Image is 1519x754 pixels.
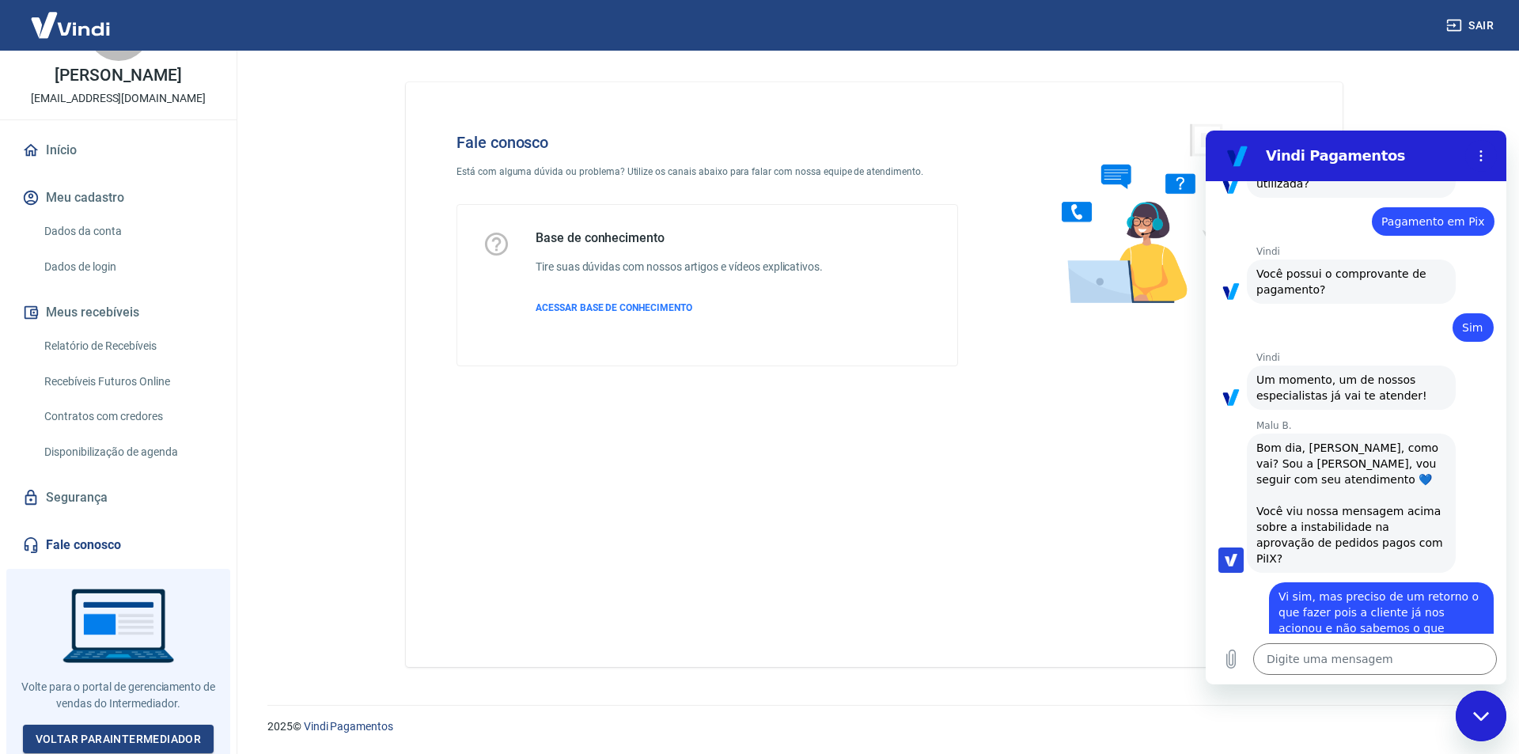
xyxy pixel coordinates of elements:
h6: Tire suas dúvidas com nossos artigos e vídeos explicativos. [536,259,823,275]
a: Dados da conta [38,215,218,248]
button: Meu cadastro [19,180,218,215]
a: Recebíveis Futuros Online [38,366,218,398]
span: ACESSAR BASE DE CONHECIMENTO [536,302,692,313]
a: Início [19,133,218,168]
a: Relatório de Recebíveis [38,330,218,362]
p: Está com alguma dúvida ou problema? Utilize os canais abaixo para falar com nossa equipe de atend... [456,165,958,179]
img: Vindi [19,1,122,49]
a: Vindi Pagamentos [304,720,393,733]
h4: Fale conosco [456,133,958,152]
a: Voltar paraIntermediador [23,725,214,754]
a: Fale conosco [19,528,218,563]
iframe: Botão para abrir a janela de mensagens, conversa em andamento [1456,691,1506,741]
p: 2025 © [267,718,1481,735]
a: Contratos com credores [38,400,218,433]
h5: Base de conhecimento [536,230,823,246]
p: [PERSON_NAME] [55,67,181,84]
a: Segurança [19,480,218,515]
button: Sair [1443,11,1500,40]
img: Fale conosco [1030,108,1271,319]
button: Meus recebíveis [19,295,218,330]
a: ACESSAR BASE DE CONHECIMENTO [536,301,823,315]
a: Dados de login [38,251,218,283]
a: Disponibilização de agenda [38,436,218,468]
p: [EMAIL_ADDRESS][DOMAIN_NAME] [31,90,206,107]
iframe: Janela de mensagens [1206,131,1506,684]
